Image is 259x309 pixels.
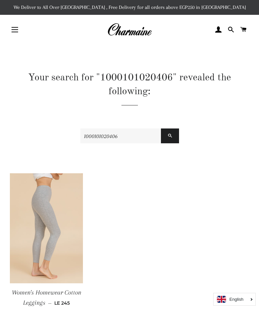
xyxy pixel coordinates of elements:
input: Search our store [80,128,161,143]
a: English [217,296,252,303]
i: English [229,297,244,301]
img: Charmaine Egypt [107,22,152,37]
span: LE 245 [54,300,70,306]
h1: Your search for "1000101020406" revealed the following: [10,71,249,98]
span: Women's Homewear Cotton Leggings [12,289,81,306]
span: — [48,300,52,306]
